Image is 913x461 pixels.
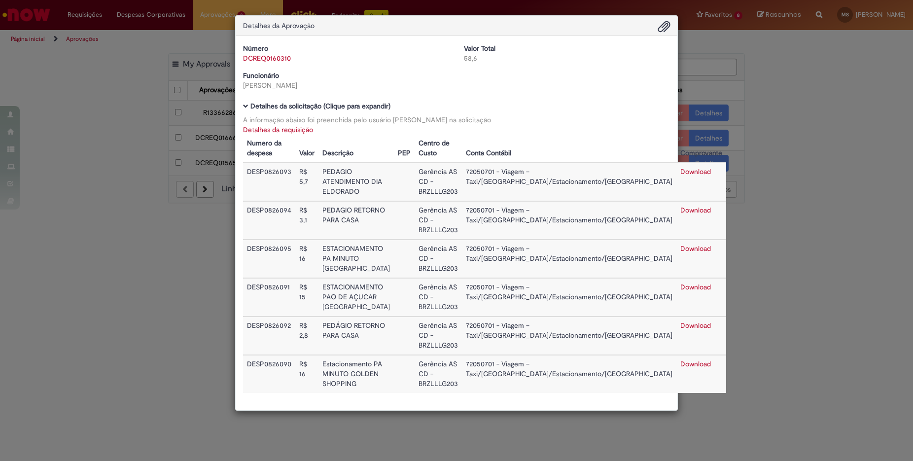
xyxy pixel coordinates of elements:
td: Estacionamento PA MINUTO GOLDEN SHOPPING [318,355,394,393]
a: Download [680,321,711,330]
td: R$ 16 [295,355,318,393]
th: Conta Contábil [462,135,676,163]
td: Gerência AS CD - BRZLLLG203 [415,201,462,240]
div: A informação abaixo foi preenchida pelo usuário [PERSON_NAME] na solicitação [243,115,670,125]
a: DCREQ0160310 [243,54,291,63]
th: Centro de Custo [415,135,462,163]
td: DESP0826093 [243,163,295,201]
td: ESTACIONAMENTO PAO DE AÇUCAR [GEOGRAPHIC_DATA] [318,278,394,317]
td: Gerência AS CD - BRZLLLG203 [415,317,462,355]
td: Gerência AS CD - BRZLLLG203 [415,240,462,278]
span: Detalhes da Aprovação [243,21,315,30]
h5: Detalhes da solicitação (Clique para expandir) [243,103,670,110]
td: 72050701 - Viagem – Taxi/[GEOGRAPHIC_DATA]/Estacionamento/[GEOGRAPHIC_DATA] [462,163,676,201]
td: 72050701 - Viagem – Taxi/[GEOGRAPHIC_DATA]/Estacionamento/[GEOGRAPHIC_DATA] [462,240,676,278]
td: ESTACIONAMENTO PA MINUTO [GEOGRAPHIC_DATA] [318,240,394,278]
td: 72050701 - Viagem – Taxi/[GEOGRAPHIC_DATA]/Estacionamento/[GEOGRAPHIC_DATA] [462,201,676,240]
td: Gerência AS CD - BRZLLLG203 [415,278,462,317]
b: Valor Total [464,44,495,53]
b: Detalhes da solicitação (Clique para expandir) [250,102,390,110]
th: PEP [394,135,415,163]
th: Valor [295,135,318,163]
td: R$ 16 [295,240,318,278]
td: 72050701 - Viagem – Taxi/[GEOGRAPHIC_DATA]/Estacionamento/[GEOGRAPHIC_DATA] [462,317,676,355]
a: Download [680,283,711,291]
a: Detalhes da requisição [243,125,313,134]
td: DESP0826090 [243,355,295,393]
td: 72050701 - Viagem – Taxi/[GEOGRAPHIC_DATA]/Estacionamento/[GEOGRAPHIC_DATA] [462,278,676,317]
td: DESP0826095 [243,240,295,278]
td: R$ 2,8 [295,317,318,355]
td: R$ 15 [295,278,318,317]
td: PEDÁGIO RETORNO PARA CASA [318,317,394,355]
a: Download [680,244,711,253]
td: R$ 5,7 [295,163,318,201]
td: R$ 3,1 [295,201,318,240]
td: 72050701 - Viagem – Taxi/[GEOGRAPHIC_DATA]/Estacionamento/[GEOGRAPHIC_DATA] [462,355,676,393]
td: DESP0826091 [243,278,295,317]
th: Descrição [318,135,394,163]
td: Gerência AS CD - BRZLLLG203 [415,163,462,201]
a: Download [680,359,711,368]
td: DESP0826092 [243,317,295,355]
td: DESP0826094 [243,201,295,240]
td: PEDAGIO RETORNO PARA CASA [318,201,394,240]
td: PEDAGIO ATENDIMENTO DIA ELDORADO [318,163,394,201]
a: Download [680,206,711,214]
td: Gerência AS CD - BRZLLLG203 [415,355,462,393]
b: Número [243,44,268,53]
th: Comprovante [676,135,726,163]
div: 58,6 [464,53,670,63]
a: Download [680,167,711,176]
th: Numero da despesa [243,135,295,163]
b: Funcionário [243,71,279,80]
div: [PERSON_NAME] [243,80,449,90]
